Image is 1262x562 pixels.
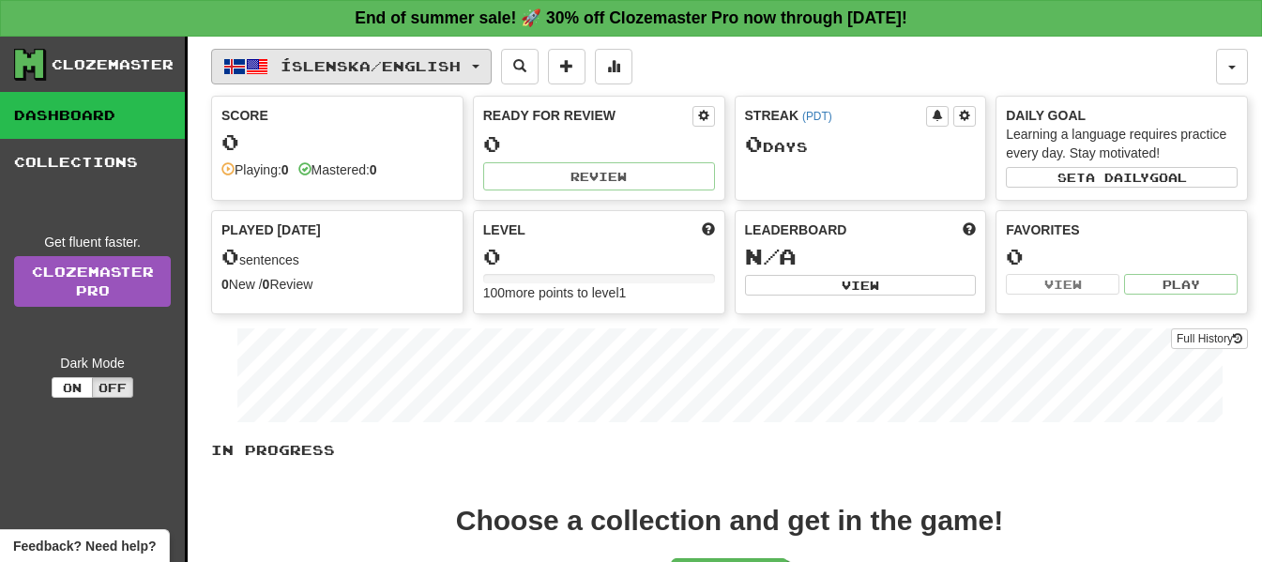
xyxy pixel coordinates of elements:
[281,162,289,177] strong: 0
[483,106,692,125] div: Ready for Review
[221,245,453,269] div: sentences
[745,106,927,125] div: Streak
[92,377,133,398] button: Off
[1006,274,1119,295] button: View
[221,243,239,269] span: 0
[221,160,289,179] div: Playing:
[548,49,585,84] button: Add sentence to collection
[501,49,539,84] button: Search sentences
[221,277,229,292] strong: 0
[1171,328,1248,349] button: Full History
[745,243,797,269] span: N/A
[52,55,174,74] div: Clozemaster
[483,245,715,268] div: 0
[483,283,715,302] div: 100 more points to level 1
[1006,220,1238,239] div: Favorites
[1006,125,1238,162] div: Learning a language requires practice every day. Stay motivated!
[14,233,171,251] div: Get fluent faster.
[483,220,525,239] span: Level
[211,49,492,84] button: Íslenska/English
[1006,245,1238,268] div: 0
[1086,171,1149,184] span: a daily
[221,275,453,294] div: New / Review
[52,377,93,398] button: On
[802,110,832,123] a: (PDT)
[963,220,976,239] span: This week in points, UTC
[14,354,171,372] div: Dark Mode
[483,132,715,156] div: 0
[355,8,907,27] strong: End of summer sale! 🚀 30% off Clozemaster Pro now through [DATE]!
[745,130,763,157] span: 0
[211,441,1248,460] p: In Progress
[595,49,632,84] button: More stats
[1006,167,1238,188] button: Seta dailygoal
[702,220,715,239] span: Score more points to level up
[456,507,1003,535] div: Choose a collection and get in the game!
[483,162,715,190] button: Review
[13,537,156,555] span: Open feedback widget
[745,275,977,296] button: View
[221,106,453,125] div: Score
[14,256,171,307] a: ClozemasterPro
[1006,106,1238,125] div: Daily Goal
[221,220,321,239] span: Played [DATE]
[370,162,377,177] strong: 0
[745,220,847,239] span: Leaderboard
[745,132,977,157] div: Day s
[263,277,270,292] strong: 0
[281,58,461,74] span: Íslenska / English
[221,130,453,154] div: 0
[298,160,377,179] div: Mastered:
[1124,274,1238,295] button: Play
